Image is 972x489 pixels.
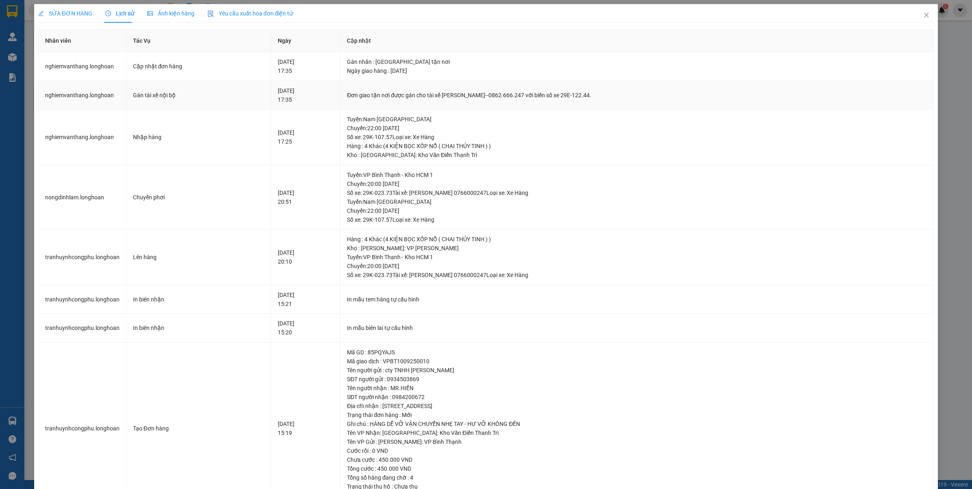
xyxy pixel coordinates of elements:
[278,57,333,75] div: [DATE] 17:35
[133,91,264,100] div: Gán tài xế nội bộ
[347,384,927,393] div: Tên người nhận : MR.HIỀN
[133,62,264,71] div: Cập nhật đơn hàng
[278,319,333,337] div: [DATE] 15:20
[147,10,194,17] span: Ảnh kiện hàng
[347,455,927,464] div: Chưa cước : 450.000 VND
[347,419,927,428] div: Ghi chú : HÀNG DỄ VỠ VẬN CHUYỂN NHẸ TAY - HƯ VỠ KHÔNG ĐỀN
[347,253,927,279] div: Tuyến : VP Bình Thạnh - Kho HCM 1 Chuyến: 20:00 [DATE] Số xe: 29K-023.73 Tài xế: [PERSON_NAME] 07...
[278,419,333,437] div: [DATE] 15:19
[347,115,927,142] div: Tuyến : Nam [GEOGRAPHIC_DATA] Chuyến: 22:00 [DATE] Số xe: 29K-107.57 Loại xe: Xe Hàng
[38,10,92,17] span: SỬA ĐƠN HÀNG
[347,151,927,159] div: Kho : [GEOGRAPHIC_DATA]: Kho Văn Điển Thanh Trì
[133,193,264,202] div: Chuyển phơi
[39,30,126,52] th: Nhân viên
[347,375,927,384] div: SĐT người gửi : 0934503869
[39,52,126,81] td: nghiemvanthang.longhoan
[340,30,934,52] th: Cập nhật
[347,235,927,244] div: Hàng : 4 Khác (4 KIỆN BỌC XỐP NỔ ( CHAI THỦY TINH ) )
[278,128,333,146] div: [DATE] 17:25
[133,295,264,304] div: In biên nhận
[39,109,126,165] td: nghiemvanthang.longhoan
[347,323,927,332] div: In mẫu biên lai tự cấu hình
[207,10,293,17] span: Yêu cầu xuất hóa đơn điện tử
[347,348,927,357] div: Mã GD : 85PQYAJS
[38,11,44,16] span: edit
[347,244,927,253] div: Kho : [PERSON_NAME]: VP [PERSON_NAME]
[347,402,927,410] div: Địa chỉ nhận : [STREET_ADDRESS]
[347,66,927,75] div: Ngày giao hàng : [DATE]
[278,248,333,266] div: [DATE] 20:10
[347,197,927,224] div: Tuyến : Nam [GEOGRAPHIC_DATA] Chuyến: 22:00 [DATE] Số xe: 29K-107.57 Loại xe: Xe Hàng
[347,142,927,151] div: Hàng : 4 Khác (4 KIỆN BỌC XỐP NỔ ( CHAI THỦY TINH ) )
[347,410,927,419] div: Trạng thái đơn hàng : Mới
[347,295,927,304] div: In mẫu tem hàng tự cấu hình
[347,57,927,66] div: Gán nhãn : [GEOGRAPHIC_DATA] tận nơi
[105,10,134,17] span: Lịch sử
[207,11,214,17] img: icon
[39,314,126,343] td: tranhuynhcongphu.longhoan
[915,4,938,27] button: Close
[347,393,927,402] div: SĐT người nhận : 0984200672
[133,424,264,433] div: Tạo Đơn hàng
[39,229,126,285] td: tranhuynhcongphu.longhoan
[39,285,126,314] td: tranhuynhcongphu.longhoan
[347,366,927,375] div: Tên người gửi : cty TNHH [PERSON_NAME]
[147,11,153,16] span: picture
[39,165,126,230] td: nongdinhlam.longhoan
[347,473,927,482] div: Tổng số hàng đang chờ : 4
[105,11,111,16] span: clock-circle
[347,428,927,437] div: Tên VP Nhận: [GEOGRAPHIC_DATA]: Kho Văn Điển Thanh Trì
[133,253,264,262] div: Lên hàng
[278,290,333,308] div: [DATE] 15:21
[271,30,340,52] th: Ngày
[347,446,927,455] div: Cước rồi : 0 VND
[347,464,927,473] div: Tổng cước : 450.000 VND
[347,437,927,446] div: Tên VP Gửi : [PERSON_NAME]: VP Bình Thạnh
[347,170,927,197] div: Tuyến : VP Bình Thạnh - Kho HCM 1 Chuyến: 20:00 [DATE] Số xe: 29K-023.73 Tài xế: [PERSON_NAME] 07...
[133,133,264,142] div: Nhập hàng
[923,12,930,18] span: close
[347,91,927,100] div: Đơn giao tận nơi được gán cho tài xế [PERSON_NAME]--0862.666.247 với biển số xe 29E-122.44.
[278,86,333,104] div: [DATE] 17:35
[39,81,126,110] td: nghiemvanthang.longhoan
[278,188,333,206] div: [DATE] 20:51
[347,357,927,366] div: Mã giao dịch : VPBT1009250010
[126,30,271,52] th: Tác Vụ
[133,323,264,332] div: In biên nhận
